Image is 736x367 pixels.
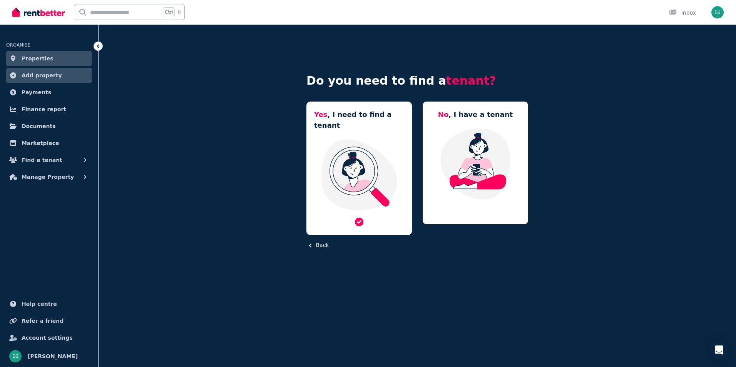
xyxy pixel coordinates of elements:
span: ORGANISE [6,42,30,48]
span: No [438,110,448,118]
a: Finance report [6,102,92,117]
span: Documents [22,122,56,131]
span: Ctrl [163,7,175,17]
h5: , I have a tenant [438,109,513,120]
span: Marketplace [22,138,59,148]
div: Inbox [669,9,696,17]
span: [PERSON_NAME] [28,352,78,361]
span: Find a tenant [22,155,62,165]
a: Refer a friend [6,313,92,329]
a: Marketplace [6,135,92,151]
span: k [178,9,181,15]
span: Manage Property [22,172,74,182]
a: Documents [6,118,92,134]
img: Benjamin Sherrin [711,6,724,18]
span: Help centre [22,299,57,309]
h5: , I need to find a tenant [314,109,404,131]
h4: Do you need to find a [306,74,528,88]
span: Account settings [22,333,73,342]
span: Yes [314,110,327,118]
img: Benjamin Sherrin [9,350,22,362]
img: I need a tenant [314,138,404,211]
span: Finance report [22,105,66,114]
button: Find a tenant [6,152,92,168]
img: RentBetter [12,7,65,18]
img: Manage my property [430,128,520,200]
span: tenant? [446,74,496,87]
span: Payments [22,88,51,97]
a: Add property [6,68,92,83]
button: Back [306,241,329,249]
a: Help centre [6,296,92,312]
a: Properties [6,51,92,66]
button: Manage Property [6,169,92,185]
span: Add property [22,71,62,80]
span: Refer a friend [22,316,64,325]
div: Open Intercom Messenger [710,341,728,359]
span: Properties [22,54,54,63]
a: Payments [6,85,92,100]
a: Account settings [6,330,92,345]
